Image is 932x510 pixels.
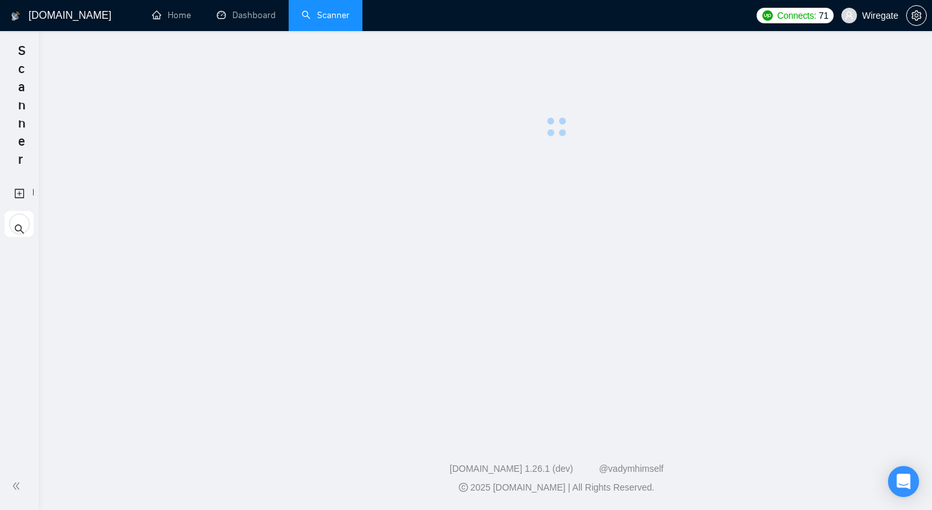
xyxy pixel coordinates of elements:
a: [DOMAIN_NAME] 1.26.1 (dev) [450,463,573,474]
span: double-left [12,480,25,493]
a: dashboardDashboard [217,10,276,21]
span: copyright [459,483,468,492]
a: setting [906,10,927,21]
div: Open Intercom Messenger [888,466,919,497]
a: New Scanner [14,180,25,206]
img: logo [11,6,20,27]
button: setting [906,5,927,26]
li: New Scanner [5,180,34,206]
a: homeHome [152,10,191,21]
span: user [845,11,854,20]
span: search [14,216,25,241]
a: searchScanner [302,10,349,21]
a: @vadymhimself [599,463,663,474]
span: Connects: [777,8,816,23]
img: upwork-logo.png [762,10,773,21]
span: 71 [819,8,828,23]
button: search [9,214,30,234]
div: 2025 [DOMAIN_NAME] | All Rights Reserved. [192,481,922,494]
li: My Scanners [5,211,34,242]
span: Scanner [8,41,36,177]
